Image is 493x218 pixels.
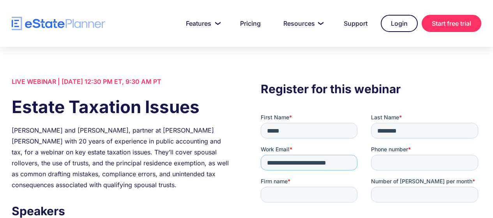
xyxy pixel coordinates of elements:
a: Resources [274,16,330,31]
a: Start free trial [422,15,481,32]
div: LIVE WEBINAR | [DATE] 12:30 PM ET, 9:30 AM PT [12,76,232,87]
h3: Register for this webinar [261,80,481,98]
a: Support [334,16,377,31]
a: Login [381,15,418,32]
a: Features [177,16,227,31]
h1: Estate Taxation Issues [12,95,232,119]
a: home [12,17,105,30]
div: [PERSON_NAME] and [PERSON_NAME], partner at [PERSON_NAME] [PERSON_NAME] with 20 years of experien... [12,125,232,190]
a: Pricing [231,16,270,31]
